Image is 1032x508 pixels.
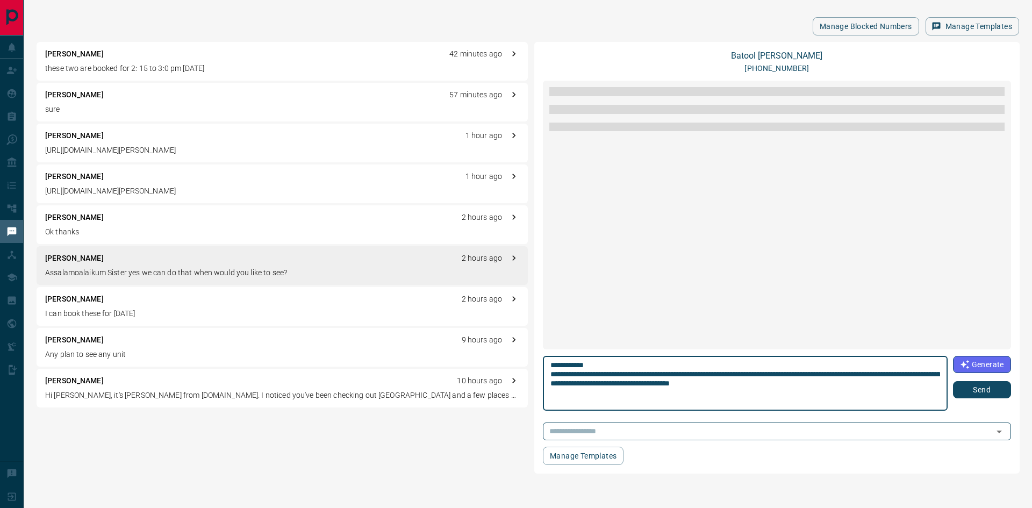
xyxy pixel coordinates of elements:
p: Hi [PERSON_NAME], it's [PERSON_NAME] from [DOMAIN_NAME]. I noticed you've been checking out [GEOG... [45,390,519,401]
p: 1 hour ago [465,171,502,182]
p: 2 hours ago [462,294,502,305]
p: sure [45,104,519,115]
button: Manage Blocked Numbers [813,17,919,35]
button: Send [953,381,1011,398]
p: [PERSON_NAME] [45,171,104,182]
p: [PERSON_NAME] [45,253,104,264]
button: Manage Templates [543,447,623,465]
p: 42 minutes ago [449,48,502,60]
p: 57 minutes ago [449,89,502,101]
a: Batool [PERSON_NAME] [731,51,822,61]
p: Any plan to see any unit [45,349,519,360]
p: 2 hours ago [462,212,502,223]
p: these two are booked for 2: 15 to 3:0 pm [DATE] [45,63,519,74]
p: [PERSON_NAME] [45,334,104,346]
p: [URL][DOMAIN_NAME][PERSON_NAME] [45,145,519,156]
p: 9 hours ago [462,334,502,346]
p: [PHONE_NUMBER] [744,63,809,74]
button: Generate [953,356,1011,373]
p: Assalamoalaikum Sister yes we can do that when would you like to see? [45,267,519,278]
p: [URL][DOMAIN_NAME][PERSON_NAME] [45,185,519,197]
button: Manage Templates [926,17,1019,35]
p: [PERSON_NAME] [45,130,104,141]
p: I can book these for [DATE] [45,308,519,319]
p: [PERSON_NAME] [45,89,104,101]
button: Open [992,424,1007,439]
p: [PERSON_NAME] [45,294,104,305]
p: Ok thanks [45,226,519,238]
p: [PERSON_NAME] [45,375,104,387]
p: 10 hours ago [457,375,502,387]
p: 1 hour ago [465,130,502,141]
p: 2 hours ago [462,253,502,264]
p: [PERSON_NAME] [45,212,104,223]
p: [PERSON_NAME] [45,48,104,60]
